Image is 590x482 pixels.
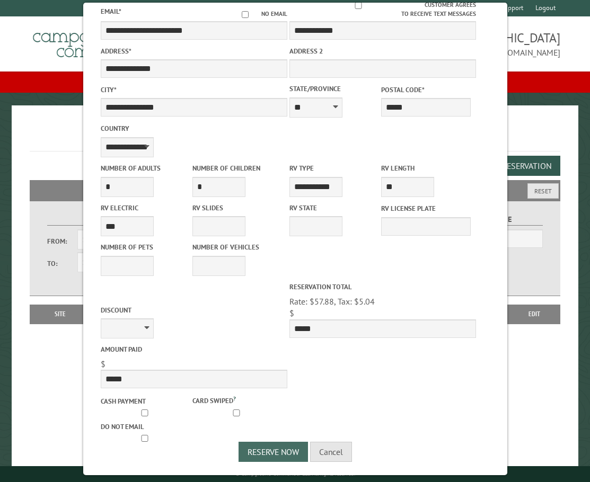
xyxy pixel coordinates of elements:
[192,163,282,173] label: Number of Children
[289,163,379,173] label: RV Type
[101,163,190,173] label: Number of Adults
[101,396,190,406] label: Cash payment
[101,7,121,16] label: Email
[101,344,287,354] label: Amount paid
[310,442,352,462] button: Cancel
[47,213,169,226] label: Dates
[508,305,560,324] th: Edit
[289,1,476,19] label: Customer agrees to receive text messages
[192,394,282,406] label: Card swiped
[229,11,261,18] input: No email
[289,203,379,213] label: RV State
[101,46,287,56] label: Address
[47,236,77,246] label: From:
[30,21,162,62] img: Campground Commander
[101,242,190,252] label: Number of Pets
[30,122,561,151] h1: Reservations
[101,305,287,315] label: Discount
[239,442,308,462] button: Reserve Now
[101,85,287,95] label: City
[101,123,287,133] label: Country
[101,203,190,213] label: RV Electric
[192,242,282,252] label: Number of Vehicles
[192,203,282,213] label: RV Slides
[233,395,236,402] a: ?
[470,156,560,176] button: Add a Reservation
[289,296,375,307] span: Rate: $57.88, Tax: $5.04
[289,84,379,94] label: State/Province
[289,282,476,292] label: Reservation Total
[235,470,355,477] small: © Campground Commander LLC. All rights reserved.
[527,183,559,199] button: Reset
[289,308,294,318] span: $
[47,258,77,269] label: To:
[101,422,190,432] label: Do not email
[30,180,561,200] h2: Filters
[229,10,287,19] label: No email
[381,163,471,173] label: RV Length
[35,305,86,324] th: Site
[289,46,476,56] label: Address 2
[101,359,105,369] span: $
[292,2,425,9] input: Customer agrees to receive text messages
[381,85,471,95] label: Postal Code
[381,203,471,213] label: RV License Plate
